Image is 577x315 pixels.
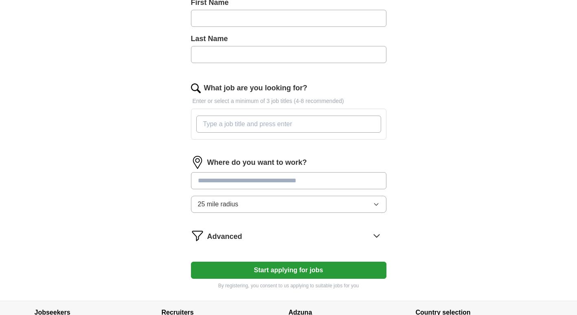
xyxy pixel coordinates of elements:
[191,262,386,279] button: Start applying for jobs
[204,83,307,94] label: What job are you looking for?
[207,231,242,242] span: Advanced
[191,97,386,105] p: Enter or select a minimum of 3 job titles (4-8 recommended)
[191,83,201,93] img: search.png
[196,116,381,133] input: Type a job title and press enter
[191,196,386,213] button: 25 mile radius
[191,282,386,289] p: By registering, you consent to us applying to suitable jobs for you
[207,157,307,168] label: Where do you want to work?
[191,156,204,169] img: location.png
[198,199,239,209] span: 25 mile radius
[191,229,204,242] img: filter
[191,33,386,44] label: Last Name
